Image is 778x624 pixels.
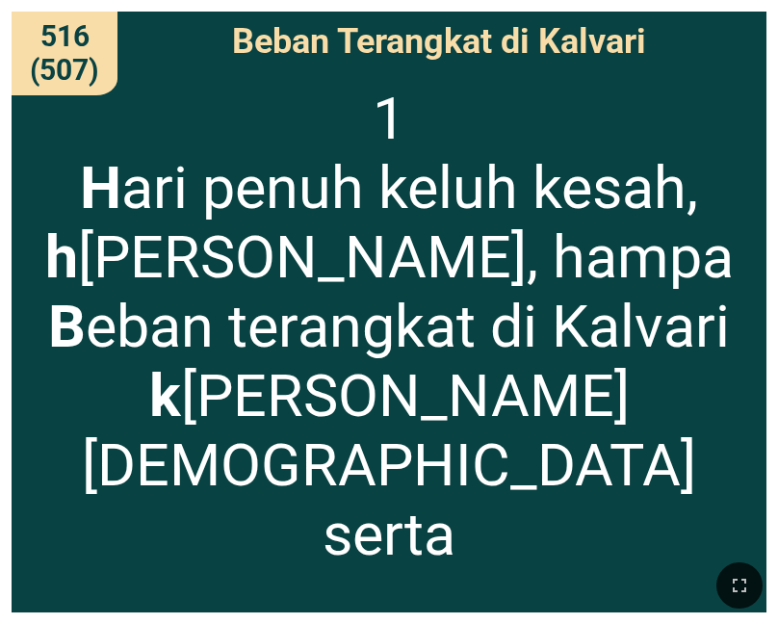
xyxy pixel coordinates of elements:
[48,292,86,361] b: B
[80,153,121,222] b: H
[149,361,181,430] b: k
[232,21,646,62] span: Beban Terangkat di Kalvari
[24,19,105,87] span: 516 (507)
[45,222,78,292] b: h
[24,84,754,569] span: 1 ari penuh keluh kesah, [PERSON_NAME], hampa eban terangkat di Kalvari [PERSON_NAME][DEMOGRAPHIC...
